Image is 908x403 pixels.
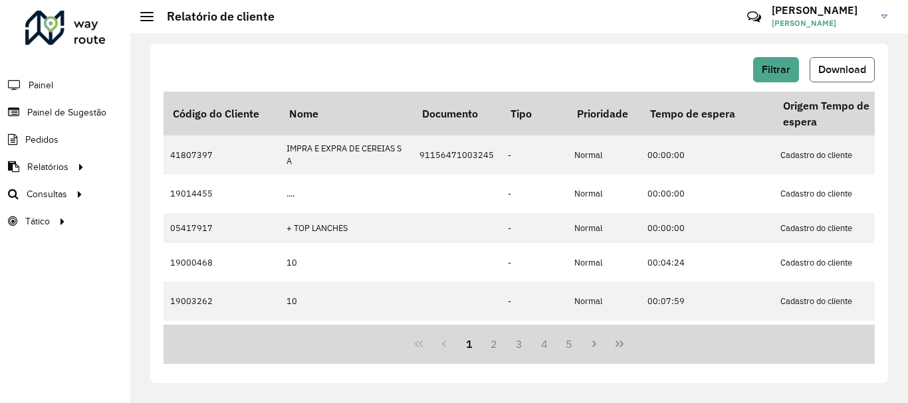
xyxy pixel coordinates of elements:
[280,92,413,135] th: Nome
[772,17,871,29] span: [PERSON_NAME]
[25,214,50,228] span: Tático
[164,135,280,174] td: 41807397
[280,243,413,282] td: 10
[481,331,507,357] button: 2
[641,282,774,320] td: 00:07:59
[568,321,641,359] td: Normal
[164,282,280,320] td: 19003262
[641,175,774,213] td: 00:00:00
[501,243,568,282] td: -
[774,135,907,174] td: Cadastro do cliente
[641,243,774,282] td: 00:04:24
[164,243,280,282] td: 19000468
[413,135,501,174] td: 91156471003245
[27,106,106,120] span: Painel de Sugestão
[457,331,482,357] button: 1
[582,331,607,357] button: Next Page
[501,135,568,174] td: -
[280,135,413,174] td: IMPRA E EXPRA DE CEREIAS S A
[740,3,768,31] a: Contato Rápido
[164,213,280,243] td: 05417917
[164,175,280,213] td: 19014455
[762,64,790,75] span: Filtrar
[154,9,275,24] h2: Relatório de cliente
[25,133,58,147] span: Pedidos
[501,175,568,213] td: -
[280,175,413,213] td: ....
[568,243,641,282] td: Normal
[532,331,557,357] button: 4
[501,321,568,359] td: -
[501,282,568,320] td: -
[280,213,413,243] td: + TOP LANCHES
[280,282,413,320] td: 10
[568,175,641,213] td: Normal
[507,331,532,357] button: 3
[774,243,907,282] td: Cadastro do cliente
[753,57,799,82] button: Filtrar
[641,213,774,243] td: 00:00:00
[27,160,68,174] span: Relatórios
[557,331,582,357] button: 5
[772,4,871,17] h3: [PERSON_NAME]
[641,135,774,174] td: 00:00:00
[501,213,568,243] td: -
[774,321,907,359] td: Cadastro do cliente
[568,282,641,320] td: Normal
[501,92,568,135] th: Tipo
[280,321,413,359] td: 10
[818,64,866,75] span: Download
[641,92,774,135] th: Tempo de espera
[27,187,67,201] span: Consultas
[568,213,641,243] td: Normal
[774,282,907,320] td: Cadastro do cliente
[774,213,907,243] td: Cadastro do cliente
[641,321,774,359] td: 00:11:34
[164,92,280,135] th: Código do Cliente
[568,92,641,135] th: Prioridade
[774,92,907,135] th: Origem Tempo de espera
[568,135,641,174] td: Normal
[164,321,280,359] td: 19008703
[774,175,907,213] td: Cadastro do cliente
[607,331,632,357] button: Last Page
[29,78,53,92] span: Painel
[413,92,501,135] th: Documento
[810,57,875,82] button: Download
